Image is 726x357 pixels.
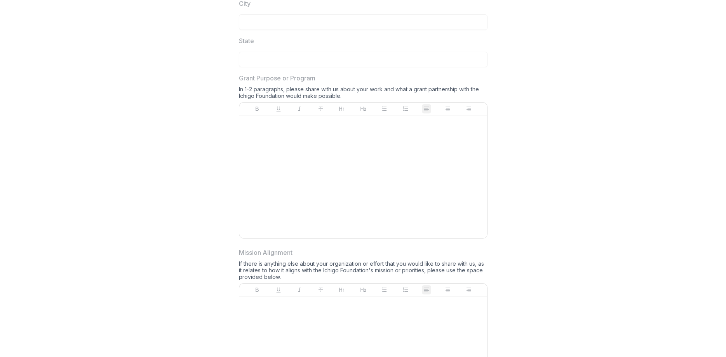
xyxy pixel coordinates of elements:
[401,285,410,294] button: Ordered List
[422,285,431,294] button: Align Left
[239,260,487,283] div: If there is anything else about your organization or effort that you would like to share with us,...
[380,104,389,113] button: Bullet List
[252,104,262,113] button: Bold
[422,104,431,113] button: Align Left
[443,285,453,294] button: Align Center
[337,104,346,113] button: Heading 1
[464,104,474,113] button: Align Right
[274,285,283,294] button: Underline
[316,104,326,113] button: Strike
[239,248,292,257] p: Mission Alignment
[464,285,474,294] button: Align Right
[359,285,368,294] button: Heading 2
[252,285,262,294] button: Bold
[239,86,487,102] div: In 1-2 paragraphs, please share with us about your work and what a grant partnership with the Ich...
[316,285,326,294] button: Strike
[295,285,304,294] button: Italicize
[274,104,283,113] button: Underline
[295,104,304,113] button: Italicize
[401,104,410,113] button: Ordered List
[380,285,389,294] button: Bullet List
[239,73,315,83] p: Grant Purpose or Program
[239,36,254,45] p: State
[443,104,453,113] button: Align Center
[359,104,368,113] button: Heading 2
[337,285,346,294] button: Heading 1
